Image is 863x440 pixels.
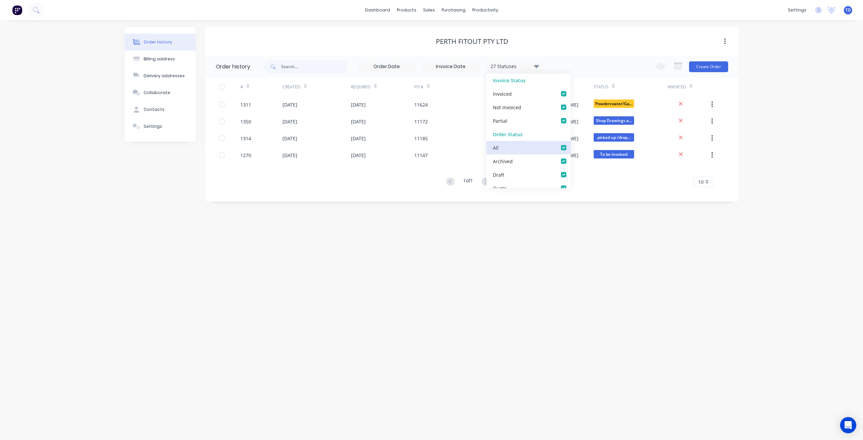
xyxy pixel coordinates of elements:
[594,78,667,96] div: Status
[351,101,366,108] div: [DATE]
[282,101,297,108] div: [DATE]
[125,118,196,135] button: Settings
[667,84,686,90] div: Invoiced
[493,144,499,151] div: All
[282,135,297,142] div: [DATE]
[486,74,571,87] div: Invoice Status
[414,78,488,96] div: PO #
[493,184,507,192] div: Quote
[594,133,634,142] span: picked up /drop...
[240,118,251,125] div: 1350
[414,84,423,90] div: PO #
[240,101,251,108] div: 1311
[414,135,428,142] div: 11185
[486,127,571,141] div: Order Status
[144,90,170,96] div: Collaborate
[351,152,366,159] div: [DATE]
[493,104,521,111] div: Not Invoiced
[358,62,415,72] input: Order Date
[144,56,175,62] div: Billing address
[845,7,851,13] span: TD
[282,78,351,96] div: Created
[351,78,414,96] div: Required
[281,60,348,74] input: Search...
[493,90,512,97] div: Invoiced
[351,118,366,125] div: [DATE]
[436,37,508,46] div: Perth Fitout PTY LTD
[362,5,393,15] a: dashboard
[240,78,282,96] div: #
[594,150,634,158] span: To be invoiced
[414,101,428,108] div: 11624
[422,62,479,72] input: Invoice Date
[125,34,196,51] button: Order history
[125,67,196,84] button: Delivery addresses
[282,118,297,125] div: [DATE]
[144,123,162,129] div: Settings
[144,39,172,45] div: Order history
[438,5,469,15] div: purchasing
[351,84,370,90] div: Required
[667,78,710,96] div: Invoiced
[144,73,185,79] div: Delivery addresses
[469,5,502,15] div: productivity
[463,177,473,187] div: 1 of 1
[216,63,250,71] div: Order history
[125,51,196,67] button: Billing address
[414,118,428,125] div: 11172
[594,99,634,108] span: Powdercoater/Ga...
[125,101,196,118] button: Contacts
[393,5,420,15] div: products
[282,152,297,159] div: [DATE]
[493,171,504,178] div: Draft
[144,107,165,113] div: Contacts
[493,157,513,165] div: Archived
[420,5,438,15] div: sales
[698,178,704,185] span: 10
[784,5,810,15] div: settings
[240,135,251,142] div: 1314
[12,5,22,15] img: Factory
[594,84,608,90] div: Status
[594,116,634,125] span: Shop Drawings a...
[240,84,243,90] div: #
[282,84,300,90] div: Created
[125,84,196,101] button: Collaborate
[240,152,251,159] div: 1270
[840,417,856,433] div: Open Intercom Messenger
[414,152,428,159] div: 11147
[351,135,366,142] div: [DATE]
[493,117,507,124] div: Partial
[486,63,543,70] div: 27 Statuses
[689,61,728,72] button: Create Order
